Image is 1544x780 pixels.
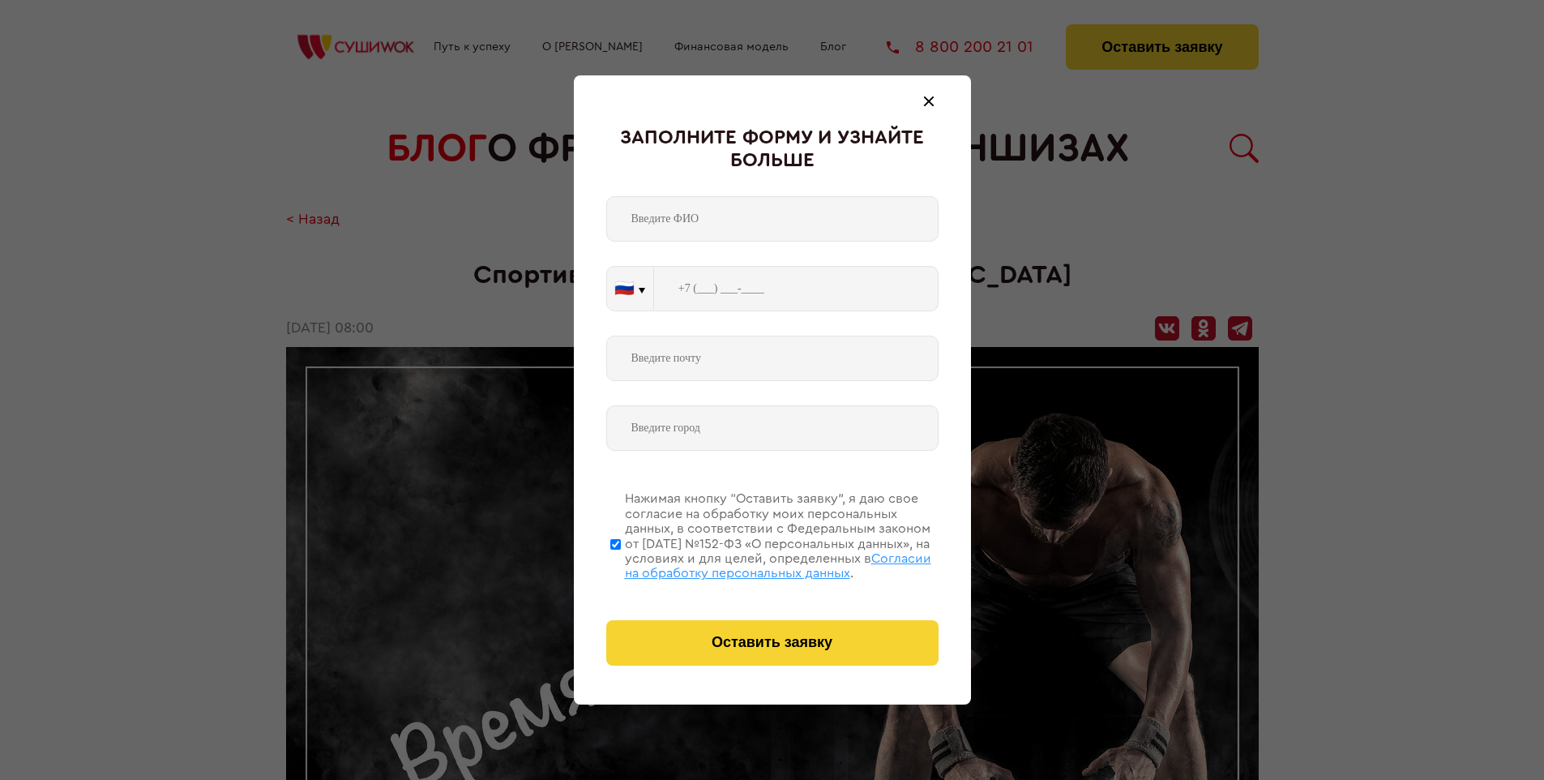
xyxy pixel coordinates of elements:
button: Оставить заявку [606,620,939,666]
span: Согласии на обработку персональных данных [625,552,931,580]
input: +7 (___) ___-____ [654,266,939,311]
input: Введите город [606,405,939,451]
button: 🇷🇺 [607,267,653,311]
input: Введите ФИО [606,196,939,242]
input: Введите почту [606,336,939,381]
div: Нажимая кнопку “Оставить заявку”, я даю свое согласие на обработку моих персональных данных, в со... [625,491,939,581]
div: Заполните форму и узнайте больше [606,127,939,172]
